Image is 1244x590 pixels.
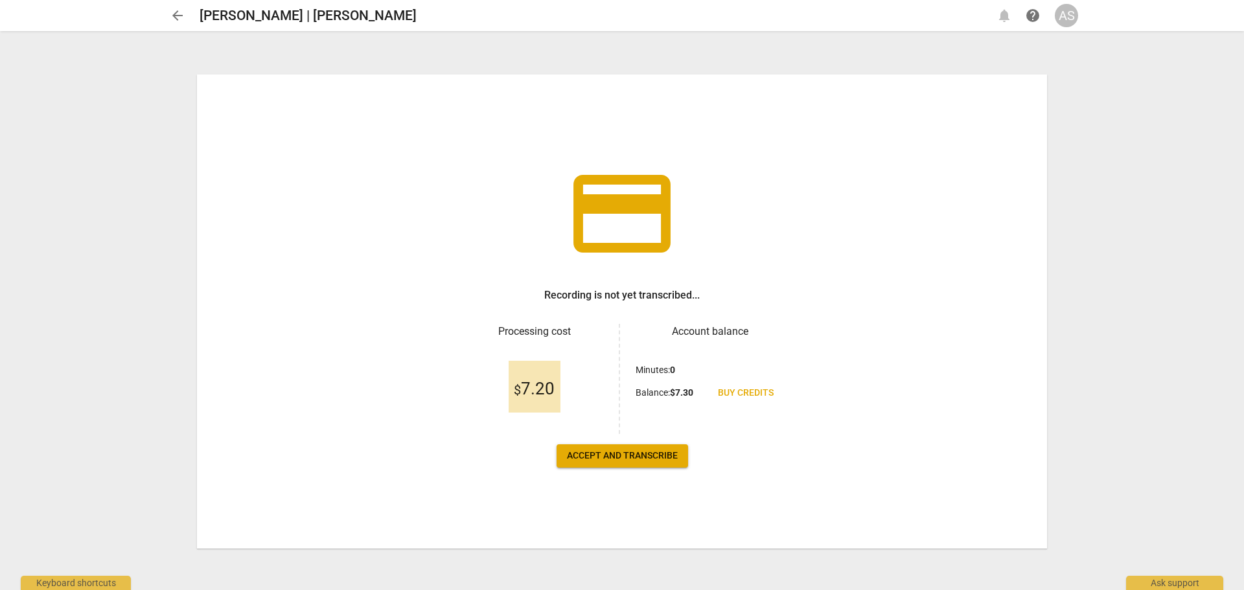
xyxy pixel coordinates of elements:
p: Balance : [636,386,693,400]
span: arrow_back [170,8,185,23]
a: Buy credits [708,381,784,405]
h2: [PERSON_NAME] | [PERSON_NAME] [200,8,417,24]
button: Accept and transcribe [557,444,688,468]
span: credit_card [564,155,680,272]
div: Ask support [1126,576,1223,590]
p: Minutes : [636,363,675,377]
h3: Account balance [636,324,784,339]
span: 7.20 [514,380,555,399]
span: Accept and transcribe [567,449,678,462]
span: help [1025,8,1041,23]
h3: Recording is not yet transcribed... [544,288,700,303]
a: Help [1021,4,1044,27]
span: $ [514,382,521,398]
b: $ 7.30 [670,387,693,398]
span: Buy credits [718,387,774,400]
h3: Processing cost [460,324,608,339]
b: 0 [670,365,675,375]
button: AS [1055,4,1078,27]
div: Keyboard shortcuts [21,576,131,590]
